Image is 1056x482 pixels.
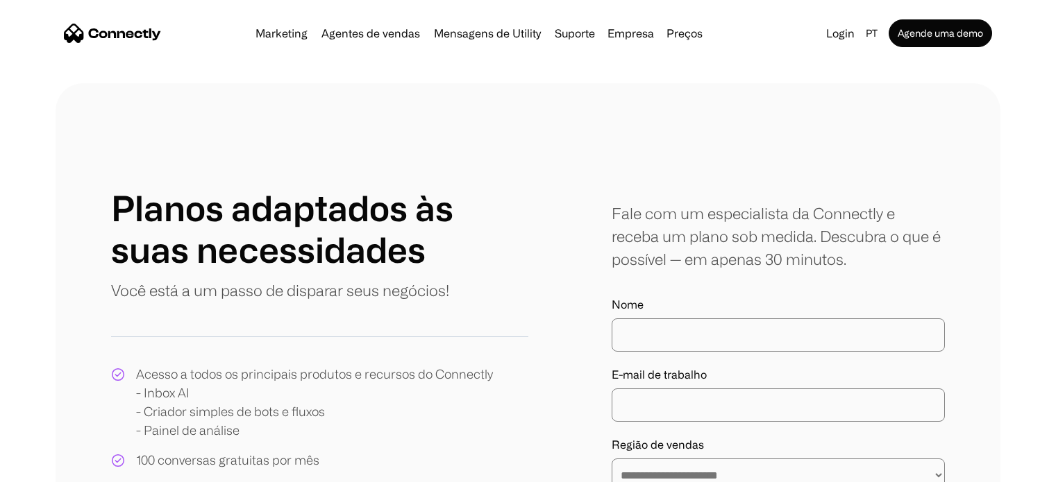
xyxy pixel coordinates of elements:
[607,24,654,43] div: Empresa
[316,28,426,39] a: Agentes de vendas
[612,368,945,381] label: E-mail de trabalho
[612,298,945,311] label: Nome
[111,279,449,302] p: Você está a um passo de disparar seus negócios!
[661,28,708,39] a: Preços
[821,24,860,43] a: Login
[866,24,878,43] div: pt
[136,451,319,470] div: 100 conversas gratuitas por mês
[28,458,83,477] ul: Language list
[612,202,945,270] div: Fale com um especialista da Connectly e receba um plano sob medida. Descubra o que é possível — e...
[111,187,528,270] h1: Planos adaptados às suas necessidades
[889,19,992,47] a: Agende uma demo
[250,28,313,39] a: Marketing
[64,23,161,44] a: home
[860,24,886,43] div: pt
[549,28,601,39] a: Suporte
[612,438,945,451] label: Região de vendas
[14,456,83,477] aside: Language selected: Português (Brasil)
[428,28,546,39] a: Mensagens de Utility
[136,365,493,440] div: Acesso a todos os principais produtos e recursos do Connectly - Inbox AI - Criador simples de bot...
[603,24,658,43] div: Empresa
